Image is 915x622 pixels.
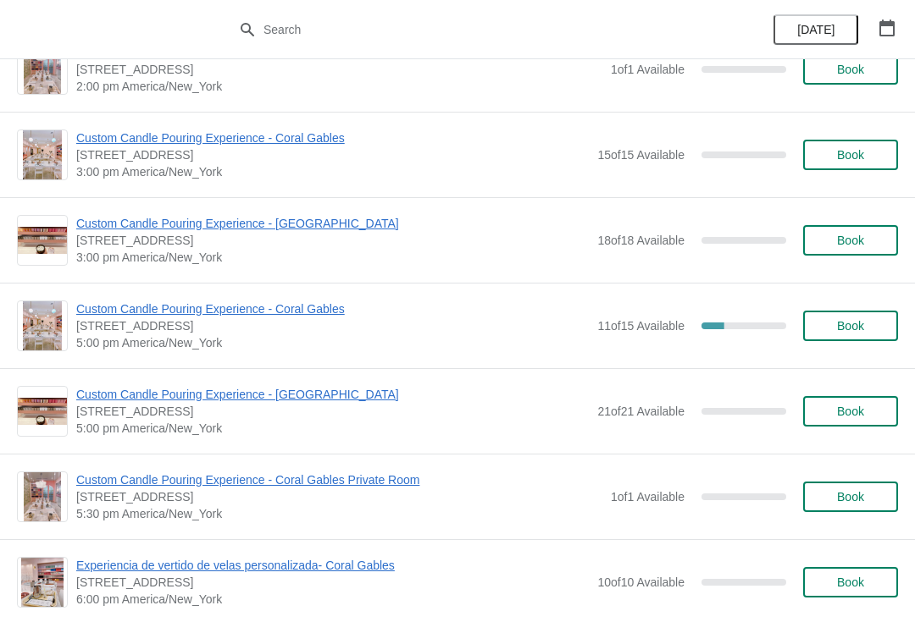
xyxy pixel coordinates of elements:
span: [STREET_ADDRESS] [76,146,589,163]
button: Book [803,54,898,85]
span: [STREET_ADDRESS] [76,232,589,249]
span: Custom Candle Pouring Experience - Coral Gables [76,129,589,146]
span: Custom Candle Pouring Experience - [GEOGRAPHIC_DATA] [76,215,589,232]
img: Experiencia de vertido de velas personalizada- Coral Gables | 154 Giralda Avenue, Coral Gables, F... [21,558,64,607]
span: 15 of 15 Available [597,148,685,162]
img: Custom Candle Pouring Experience - Coral Gables | 154 Giralda Avenue, Coral Gables, FL, USA | 5:0... [23,301,63,350]
span: Book [837,490,864,504]
span: [STREET_ADDRESS] [76,403,589,420]
img: Custom Candle Pouring Experience - Fort Lauderdale | 914 East Las Olas Boulevard, Fort Lauderdale... [18,398,67,426]
button: Book [803,311,898,341]
span: 1 of 1 Available [611,490,685,504]
span: Book [837,575,864,589]
span: 5:30 pm America/New_York [76,505,602,522]
input: Search [263,14,686,45]
span: Experiencia de vertido de velas personalizada- Coral Gables [76,557,589,574]
span: Book [837,148,864,162]
span: [STREET_ADDRESS] [76,574,589,591]
span: 5:00 pm America/New_York [76,334,589,351]
span: [STREET_ADDRESS] [76,317,589,334]
span: 11 of 15 Available [597,319,685,333]
span: Book [837,405,864,418]
span: 5:00 pm America/New_York [76,420,589,437]
span: 10 of 10 Available [597,575,685,589]
span: 2:00 pm America/New_York [76,78,602,95]
button: Book [803,396,898,427]
button: Book [803,482,898,512]
span: 3:00 pm America/New_York [76,249,589,266]
button: Book [803,225,898,256]
span: Custom Candle Pouring Experience - Coral Gables Private Room [76,471,602,488]
span: Book [837,234,864,247]
button: Book [803,567,898,597]
img: Custom Candle Pouring Experience - Fort Lauderdale | 914 East Las Olas Boulevard, Fort Lauderdale... [18,227,67,255]
img: Custom Candle Pouring Experience - Coral Gables | 154 Giralda Avenue, Coral Gables, FL, USA | 3:0... [23,130,63,179]
span: 18 of 18 Available [597,234,685,247]
span: [STREET_ADDRESS] [76,61,602,78]
span: 21 of 21 Available [597,405,685,418]
span: Book [837,319,864,333]
img: Custom Candle Pouring Experience - Coral Gables Private Room | 154 Giralda Avenue, Coral Gables, ... [24,472,61,521]
span: [STREET_ADDRESS] [76,488,602,505]
span: 6:00 pm America/New_York [76,591,589,608]
button: Book [803,140,898,170]
span: Custom Candle Pouring Experience - Coral Gables [76,300,589,317]
button: [DATE] [774,14,858,45]
span: 3:00 pm America/New_York [76,163,589,180]
span: 1 of 1 Available [611,63,685,76]
span: Book [837,63,864,76]
img: Custom Candle Pouring Experience - Coral Gables Private Room | 154 Giralda Avenue, Coral Gables, ... [24,45,61,94]
span: [DATE] [797,23,835,36]
span: Custom Candle Pouring Experience - [GEOGRAPHIC_DATA] [76,386,589,403]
